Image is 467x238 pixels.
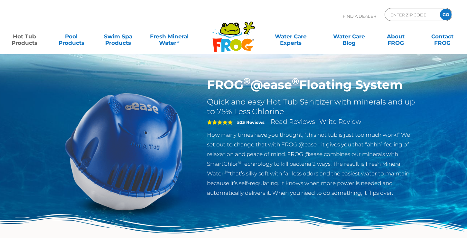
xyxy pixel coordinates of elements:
[238,160,241,165] sup: ®
[343,8,376,24] p: Find A Dealer
[50,77,198,225] img: hot-tub-product-atease-system.png
[316,119,318,125] span: |
[440,9,452,20] input: GO
[207,120,233,125] span: 5
[331,30,367,43] a: Water CareBlog
[237,120,265,125] strong: 523 Reviews
[100,30,136,43] a: Swim SpaProducts
[207,77,417,92] h1: FROG @ease Floating System
[243,75,250,87] sup: ®
[378,30,414,43] a: AboutFROG
[224,170,230,174] sup: ®∞
[146,30,192,43] a: Fresh MineralWater∞
[424,30,461,43] a: ContactFROG
[209,13,258,52] img: Frog Products Logo
[6,30,43,43] a: Hot TubProducts
[271,118,315,125] a: Read Reviews
[261,30,320,43] a: Water CareExperts
[319,118,361,125] a: Write Review
[53,30,89,43] a: PoolProducts
[176,39,179,44] sup: ∞
[207,130,417,198] p: How many times have you thought, “this hot tub is just too much work!” We set out to change that ...
[207,97,417,116] h2: Quick and easy Hot Tub Sanitizer with minerals and up to 75% Less Chlorine
[292,75,299,87] sup: ®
